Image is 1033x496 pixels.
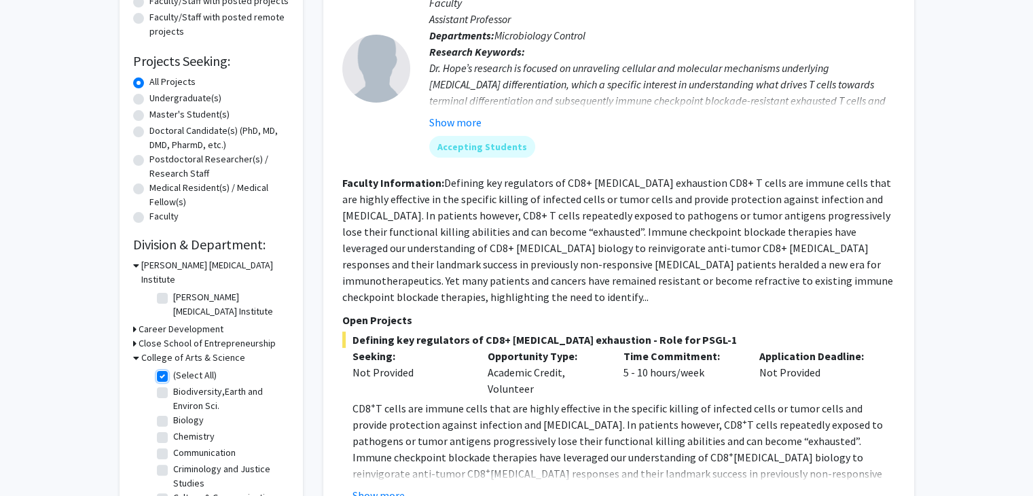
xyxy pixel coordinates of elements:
h2: Division & Department: [133,236,289,253]
p: Time Commitment: [623,348,739,364]
label: Criminology and Justice Studies [173,462,286,491]
p: Open Projects [342,312,895,328]
label: Master's Student(s) [149,107,230,122]
fg-read-more: Defining key regulators of CD8+ [MEDICAL_DATA] exhaustion CD8+ T cells are immune cells that are ... [342,176,893,304]
iframe: Chat [10,435,58,486]
label: Faculty/Staff with posted remote projects [149,10,289,39]
label: Postdoctoral Researcher(s) / Research Staff [149,152,289,181]
b: Research Keywords: [429,45,525,58]
p: Application Deadline: [759,348,875,364]
label: Undergraduate(s) [149,91,221,105]
label: Doctoral Candidate(s) (PhD, MD, DMD, PharmD, etc.) [149,124,289,152]
h3: Close School of Entrepreneurship [139,336,276,351]
p: Assistant Professor [429,11,895,27]
label: Biology [173,413,204,427]
h3: Career Development [139,322,223,336]
label: Biodiversity,Earth and Environ Sci. [173,385,286,413]
label: [PERSON_NAME] [MEDICAL_DATA] Institute [173,290,286,319]
div: Dr. Hope’s research is focused on unraveling cellular and molecular mechanisms underlying [MEDICA... [429,60,895,158]
label: Communication [173,446,236,460]
label: (Select All) [173,368,217,383]
label: All Projects [149,75,196,89]
p: Opportunity Type: [488,348,603,364]
sup: + [371,400,376,410]
b: Departments: [429,29,494,42]
h3: College of Arts & Science [141,351,245,365]
span: Microbiology Control [494,29,585,42]
h3: [PERSON_NAME] [MEDICAL_DATA] Institute [141,258,289,287]
span: Defining key regulators of CD8+ [MEDICAL_DATA] exhaustion - Role for PSGL-1 [342,332,895,348]
div: Not Provided [749,348,885,397]
label: Chemistry [173,429,215,444]
sup: + [486,465,490,476]
label: Faculty [149,209,179,224]
b: Faculty Information: [342,176,444,190]
mat-chip: Accepting Students [429,136,535,158]
label: Medical Resident(s) / Medical Fellow(s) [149,181,289,209]
sup: + [742,417,747,427]
div: 5 - 10 hours/week [613,348,749,397]
sup: + [729,449,733,459]
p: Seeking: [352,348,468,364]
button: Show more [429,114,482,130]
div: Academic Credit, Volunteer [477,348,613,397]
h2: Projects Seeking: [133,53,289,69]
div: Not Provided [352,364,468,380]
